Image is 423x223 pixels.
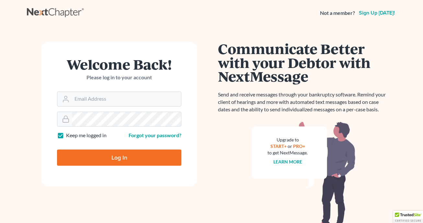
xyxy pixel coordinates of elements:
[218,42,390,83] h1: Communicate Better with your Debtor with NextMessage
[57,57,181,71] h1: Welcome Back!
[57,150,181,166] input: Log In
[270,143,287,149] a: START+
[72,92,181,106] input: Email Address
[273,159,302,164] a: Learn more
[293,143,305,149] a: PRO+
[129,132,181,138] a: Forgot your password?
[288,143,292,149] span: or
[358,10,396,16] a: Sign up [DATE]!
[66,132,107,139] label: Keep me logged in
[268,137,308,143] div: Upgrade to
[268,150,308,156] div: to get NextMessage.
[320,9,355,17] strong: Not a member?
[218,91,390,113] p: Send and receive messages through your bankruptcy software. Remind your client of hearings and mo...
[393,211,423,223] div: TrustedSite Certified
[57,74,181,81] p: Please log in to your account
